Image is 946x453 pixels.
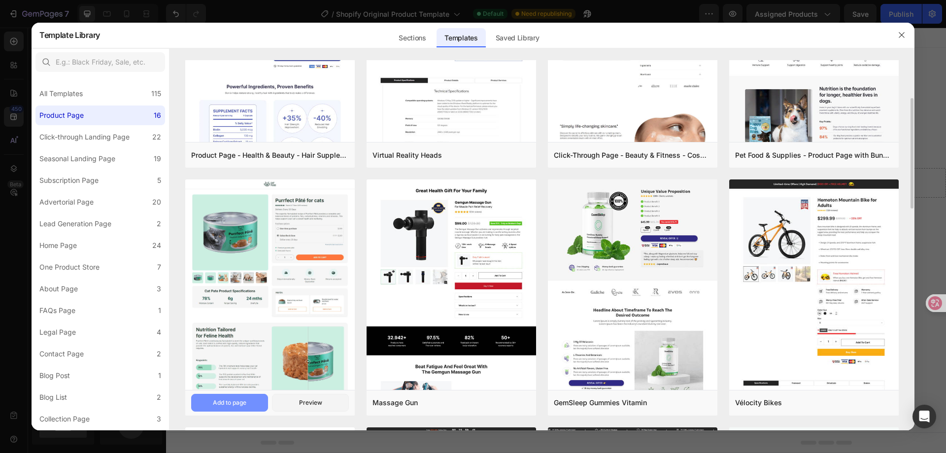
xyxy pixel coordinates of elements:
[39,261,100,273] div: One Product Store
[39,109,84,121] div: Product Page
[284,222,343,233] div: Choose templates
[152,131,161,143] div: 22
[157,283,161,295] div: 3
[39,240,77,251] div: Home Page
[151,88,161,100] div: 115
[279,235,347,244] span: inspired by CRO experts
[912,405,936,428] div: Open Intercom Messenger
[39,370,70,382] div: Blog Post
[157,174,161,186] div: 5
[434,222,494,233] div: Add blank section
[191,394,268,412] button: Add to page
[367,200,413,210] span: Add section
[370,151,422,159] div: Drop element here
[158,305,161,316] div: 1
[361,222,413,233] div: Generate layout
[554,149,711,161] div: Click-Through Page - Beauty & Fitness - Cosmetic
[39,174,99,186] div: Subscription Page
[158,370,161,382] div: 1
[554,397,647,409] div: GemSleep Gummies Vitamin
[372,397,418,409] div: Massage Gun
[39,348,84,360] div: Contact Page
[152,240,161,251] div: 24
[272,394,349,412] button: Preview
[735,397,782,409] div: Vélocity Bikes
[39,22,100,48] h2: Template Library
[426,235,500,244] span: then drag & drop elements
[372,149,442,161] div: Virtual Reality Heads
[39,326,76,338] div: Legal Page
[39,218,111,230] div: Lead Generation Page
[157,391,161,403] div: 2
[39,153,115,165] div: Seasonal Landing Page
[299,398,322,407] div: Preview
[213,398,246,407] div: Add to page
[488,28,547,48] div: Saved Library
[327,93,469,105] span: Shopify section: product-recommendations
[39,196,94,208] div: Advertorial Page
[338,40,458,52] span: Shopify section: product-information
[39,391,67,403] div: Blog List
[735,149,893,161] div: Pet Food & Supplies - Product Page with Bundle
[154,153,161,165] div: 19
[157,413,161,425] div: 3
[154,109,161,121] div: 16
[157,326,161,338] div: 4
[35,52,165,72] input: E.g.: Black Friday, Sale, etc.
[191,149,349,161] div: Product Page - Health & Beauty - Hair Supplement
[437,28,485,48] div: Templates
[39,283,78,295] div: About Page
[39,413,90,425] div: Collection Page
[39,305,75,316] div: FAQs Page
[360,235,413,244] span: from URL or image
[157,218,161,230] div: 2
[391,28,434,48] div: Sections
[39,131,130,143] div: Click-through Landing Page
[152,196,161,208] div: 20
[157,348,161,360] div: 2
[39,88,83,100] div: All Templates
[157,261,161,273] div: 7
